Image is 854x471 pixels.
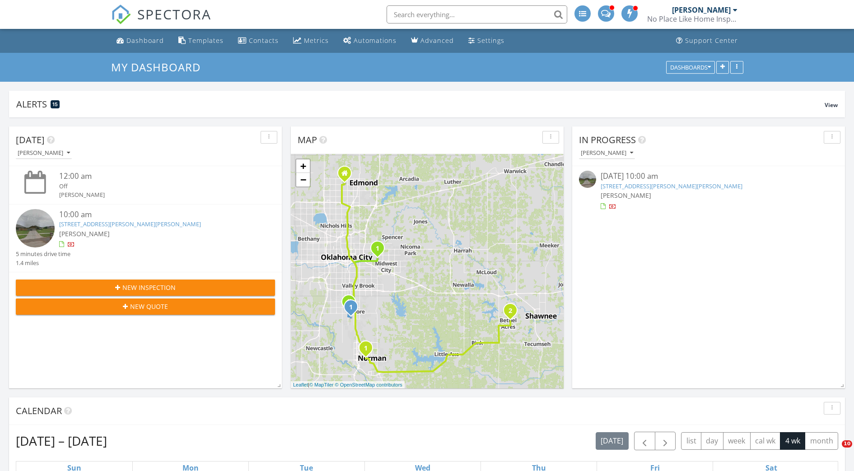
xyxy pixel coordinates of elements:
[59,171,254,182] div: 12:00 am
[249,36,279,45] div: Contacts
[296,173,310,187] a: Zoom out
[16,432,107,450] h2: [DATE] – [DATE]
[18,150,70,156] div: [PERSON_NAME]
[340,33,400,49] a: Automations (Advanced)
[681,432,701,450] button: list
[351,307,356,312] div: 1328 Ridgeway Dr, Moore, OK 73160
[420,36,454,45] div: Advanced
[579,134,636,146] span: In Progress
[304,36,329,45] div: Metrics
[581,150,633,156] div: [PERSON_NAME]
[59,220,201,228] a: [STREET_ADDRESS][PERSON_NAME][PERSON_NAME]
[16,405,62,417] span: Calendar
[137,5,211,23] span: SPECTORA
[579,171,596,188] img: streetview
[805,432,838,450] button: month
[387,5,567,23] input: Search everything...
[16,280,275,296] button: New Inspection
[293,382,308,387] a: Leaflet
[723,432,751,450] button: week
[291,381,405,389] div: |
[477,36,504,45] div: Settings
[111,60,208,75] a: My Dashboard
[354,36,397,45] div: Automations
[52,101,58,107] span: 15
[672,33,742,49] a: Support Center
[126,36,164,45] div: Dashboard
[335,382,402,387] a: © OpenStreetMap contributors
[175,33,227,49] a: Templates
[16,209,55,248] img: streetview
[364,345,368,352] i: 1
[16,259,70,267] div: 1.4 miles
[16,209,275,267] a: 10:00 am [STREET_ADDRESS][PERSON_NAME][PERSON_NAME] [PERSON_NAME] 5 minutes drive time 1.4 miles
[670,64,711,70] div: Dashboards
[16,147,72,159] button: [PERSON_NAME]
[59,229,110,238] span: [PERSON_NAME]
[16,298,275,315] button: New Quote
[407,33,457,49] a: Advanced
[16,98,825,110] div: Alerts
[510,310,516,316] div: 17195 Bethel Rd , Shawnee, OK 74801
[672,5,731,14] div: [PERSON_NAME]
[16,134,45,146] span: [DATE]
[825,101,838,109] span: View
[122,283,176,292] span: New Inspection
[842,440,852,448] span: 10
[655,432,676,450] button: Next
[509,308,512,314] i: 2
[345,173,350,178] div: 508 NW 180th St, Edmond OK 73012
[349,304,353,311] i: 1
[366,348,371,353] div: 923 Kansas St, Norman, OK 73069
[298,134,317,146] span: Map
[59,182,254,191] div: Off
[634,432,655,450] button: Previous
[234,33,282,49] a: Contacts
[465,33,508,49] a: Settings
[111,5,131,24] img: The Best Home Inspection Software - Spectora
[59,191,254,199] div: [PERSON_NAME]
[666,61,715,74] button: Dashboards
[596,432,629,450] button: [DATE]
[780,432,805,450] button: 4 wk
[579,171,838,211] a: [DATE] 10:00 am [STREET_ADDRESS][PERSON_NAME][PERSON_NAME] [PERSON_NAME]
[601,171,817,182] div: [DATE] 10:00 am
[113,33,168,49] a: Dashboard
[111,12,211,31] a: SPECTORA
[601,191,651,200] span: [PERSON_NAME]
[701,432,723,450] button: day
[750,432,781,450] button: cal wk
[309,382,334,387] a: © MapTiler
[59,209,254,220] div: 10:00 am
[647,14,737,23] div: No Place Like Home Inspections
[188,36,224,45] div: Templates
[685,36,738,45] div: Support Center
[601,182,742,190] a: [STREET_ADDRESS][PERSON_NAME][PERSON_NAME]
[823,440,845,462] iframe: Intercom live chat
[130,302,168,311] span: New Quote
[289,33,332,49] a: Metrics
[296,159,310,173] a: Zoom in
[376,246,379,252] i: 1
[579,147,635,159] button: [PERSON_NAME]
[378,248,383,253] div: 1321 Alviola Ave, Midwest City, OK 73110
[16,250,70,258] div: 5 minutes drive time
